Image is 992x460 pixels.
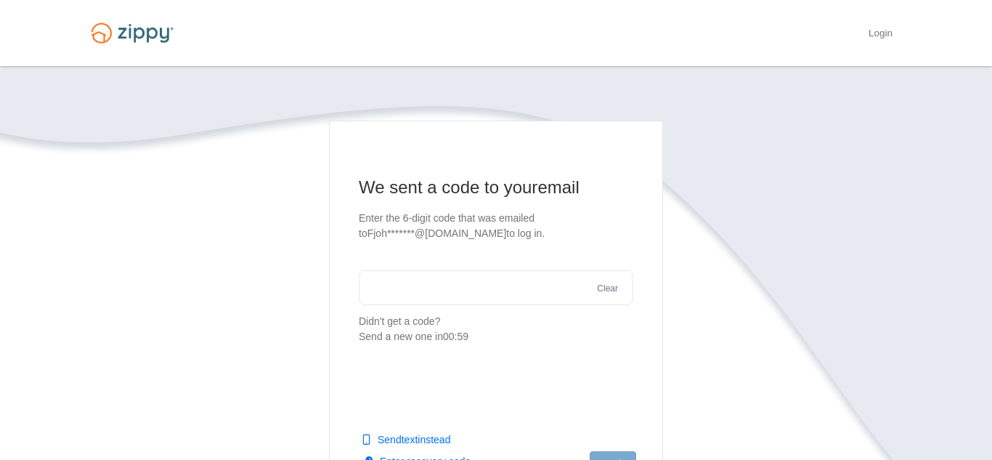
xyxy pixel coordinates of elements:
h1: We sent a code to your email [359,176,633,199]
button: Clear [593,282,622,296]
p: Didn't get a code? [359,314,633,344]
a: Login [869,28,893,42]
img: Logo [82,16,182,50]
p: Enter the 6-digit code that was emailed to Fjoh*******@[DOMAIN_NAME] to log in. [359,211,633,241]
div: Send a new one in 00:59 [359,329,633,344]
button: Sendtextinstead [362,432,450,447]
